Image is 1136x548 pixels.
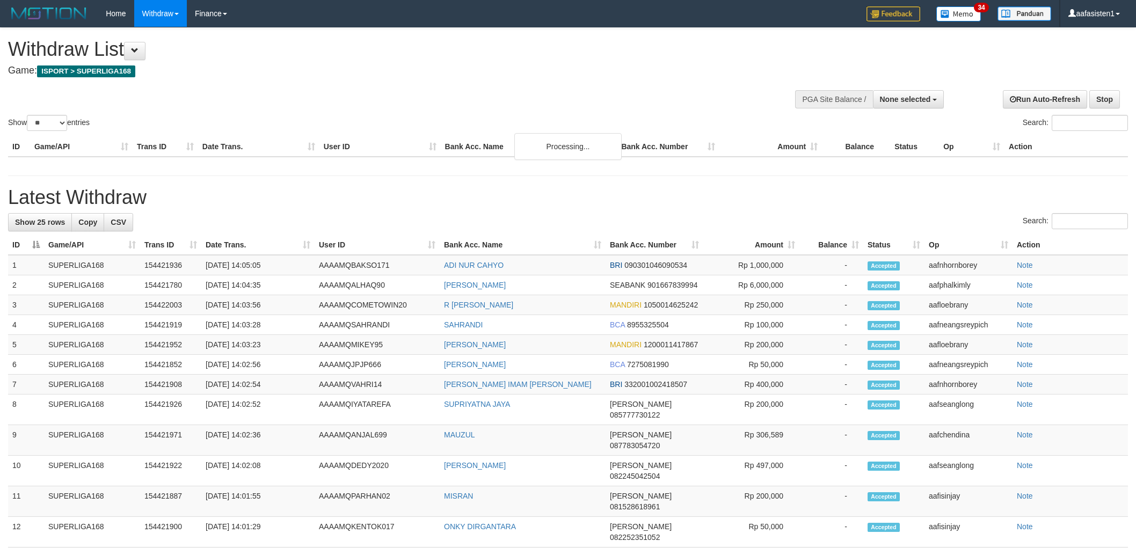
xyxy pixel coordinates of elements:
[610,430,672,439] span: [PERSON_NAME]
[201,375,315,394] td: [DATE] 14:02:54
[1004,137,1128,157] th: Action
[624,261,687,269] span: Copy 090301046090534 to clipboard
[1023,115,1128,131] label: Search:
[315,275,440,295] td: AAAAMQALHAQ90
[315,486,440,517] td: AAAAMQPARHAN02
[8,425,44,456] td: 9
[8,275,44,295] td: 2
[868,431,900,440] span: Accepted
[644,340,698,349] span: Copy 1200011417867 to clipboard
[868,381,900,390] span: Accepted
[44,275,140,295] td: SUPERLIGA168
[315,315,440,335] td: AAAAMQSAHRANDI
[866,6,920,21] img: Feedback.jpg
[444,522,516,531] a: ONKY DIRGANTARA
[315,355,440,375] td: AAAAMQJPJP666
[799,394,863,425] td: -
[799,517,863,547] td: -
[924,275,1013,295] td: aafphalkimly
[15,218,65,226] span: Show 25 rows
[315,394,440,425] td: AAAAMQIYATAREFA
[610,281,645,289] span: SEABANK
[1017,380,1033,389] a: Note
[8,115,90,131] label: Show entries
[610,340,642,349] span: MANDIRI
[924,335,1013,355] td: aafloebrany
[133,137,198,157] th: Trans ID
[78,218,97,226] span: Copy
[30,137,133,157] th: Game/API
[719,137,822,157] th: Amount
[868,361,900,370] span: Accepted
[8,255,44,275] td: 1
[822,137,890,157] th: Balance
[44,355,140,375] td: SUPERLIGA168
[444,281,506,289] a: [PERSON_NAME]
[1017,400,1033,408] a: Note
[140,355,201,375] td: 154421852
[924,355,1013,375] td: aafneangsreypich
[703,486,799,517] td: Rp 200,000
[647,281,697,289] span: Copy 901667839994 to clipboard
[610,522,672,531] span: [PERSON_NAME]
[924,486,1013,517] td: aafisinjay
[703,235,799,255] th: Amount: activate to sort column ascending
[8,517,44,547] td: 12
[140,394,201,425] td: 154421926
[880,95,931,104] span: None selected
[444,261,504,269] a: ADI NUR CAHYO
[201,335,315,355] td: [DATE] 14:03:23
[201,355,315,375] td: [DATE] 14:02:56
[444,320,483,329] a: SAHRANDI
[44,425,140,456] td: SUPERLIGA168
[610,360,625,369] span: BCA
[627,320,669,329] span: Copy 8955325504 to clipboard
[8,486,44,517] td: 11
[140,315,201,335] td: 154421919
[44,315,140,335] td: SUPERLIGA168
[703,517,799,547] td: Rp 50,000
[890,137,939,157] th: Status
[644,301,698,309] span: Copy 1050014625242 to clipboard
[868,400,900,410] span: Accepted
[444,492,473,500] a: MISRAN
[140,517,201,547] td: 154421900
[8,456,44,486] td: 10
[868,492,900,501] span: Accepted
[140,295,201,315] td: 154422003
[799,255,863,275] td: -
[610,380,622,389] span: BRI
[868,462,900,471] span: Accepted
[319,137,441,157] th: User ID
[610,472,660,480] span: Copy 082245042504 to clipboard
[924,456,1013,486] td: aafseanglong
[703,425,799,456] td: Rp 306,589
[140,456,201,486] td: 154421922
[936,6,981,21] img: Button%20Memo.svg
[444,301,513,309] a: R [PERSON_NAME]
[610,411,660,419] span: Copy 085777730122 to clipboard
[8,137,30,157] th: ID
[201,315,315,335] td: [DATE] 14:03:28
[924,255,1013,275] td: aafnhornborey
[8,375,44,394] td: 7
[868,341,900,350] span: Accepted
[610,261,622,269] span: BRI
[201,394,315,425] td: [DATE] 14:02:52
[974,3,988,12] span: 34
[610,502,660,511] span: Copy 081528618961 to clipboard
[1017,461,1033,470] a: Note
[924,315,1013,335] td: aafneangsreypich
[201,275,315,295] td: [DATE] 14:04:35
[201,295,315,315] td: [DATE] 14:03:56
[703,335,799,355] td: Rp 200,000
[201,255,315,275] td: [DATE] 14:05:05
[140,275,201,295] td: 154421780
[924,517,1013,547] td: aafisinjay
[111,218,126,226] span: CSV
[444,360,506,369] a: [PERSON_NAME]
[140,425,201,456] td: 154421971
[8,394,44,425] td: 8
[514,133,622,160] div: Processing...
[315,375,440,394] td: AAAAMQVAHRI14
